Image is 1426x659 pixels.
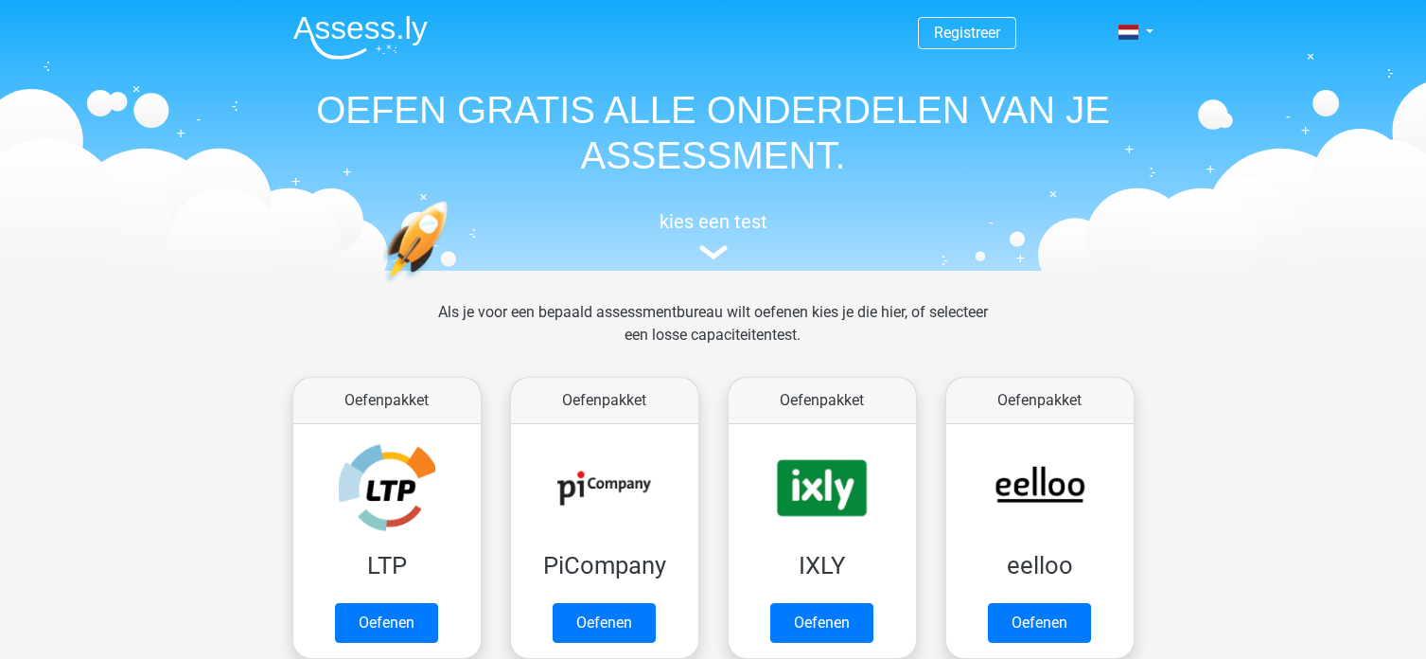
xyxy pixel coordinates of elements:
img: assessment [699,245,728,259]
a: Oefenen [988,603,1091,643]
img: oefenen [382,201,521,372]
h5: kies een test [278,210,1149,233]
a: Oefenen [770,603,873,643]
a: Registreer [934,24,1000,42]
a: Oefenen [553,603,656,643]
div: Als je voor een bepaald assessmentbureau wilt oefenen kies je die hier, of selecteer een losse ca... [423,301,1003,369]
h1: OEFEN GRATIS ALLE ONDERDELEN VAN JE ASSESSMENT. [278,87,1149,178]
img: Assessly [293,15,428,60]
a: kies een test [278,210,1149,260]
a: Oefenen [335,603,438,643]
